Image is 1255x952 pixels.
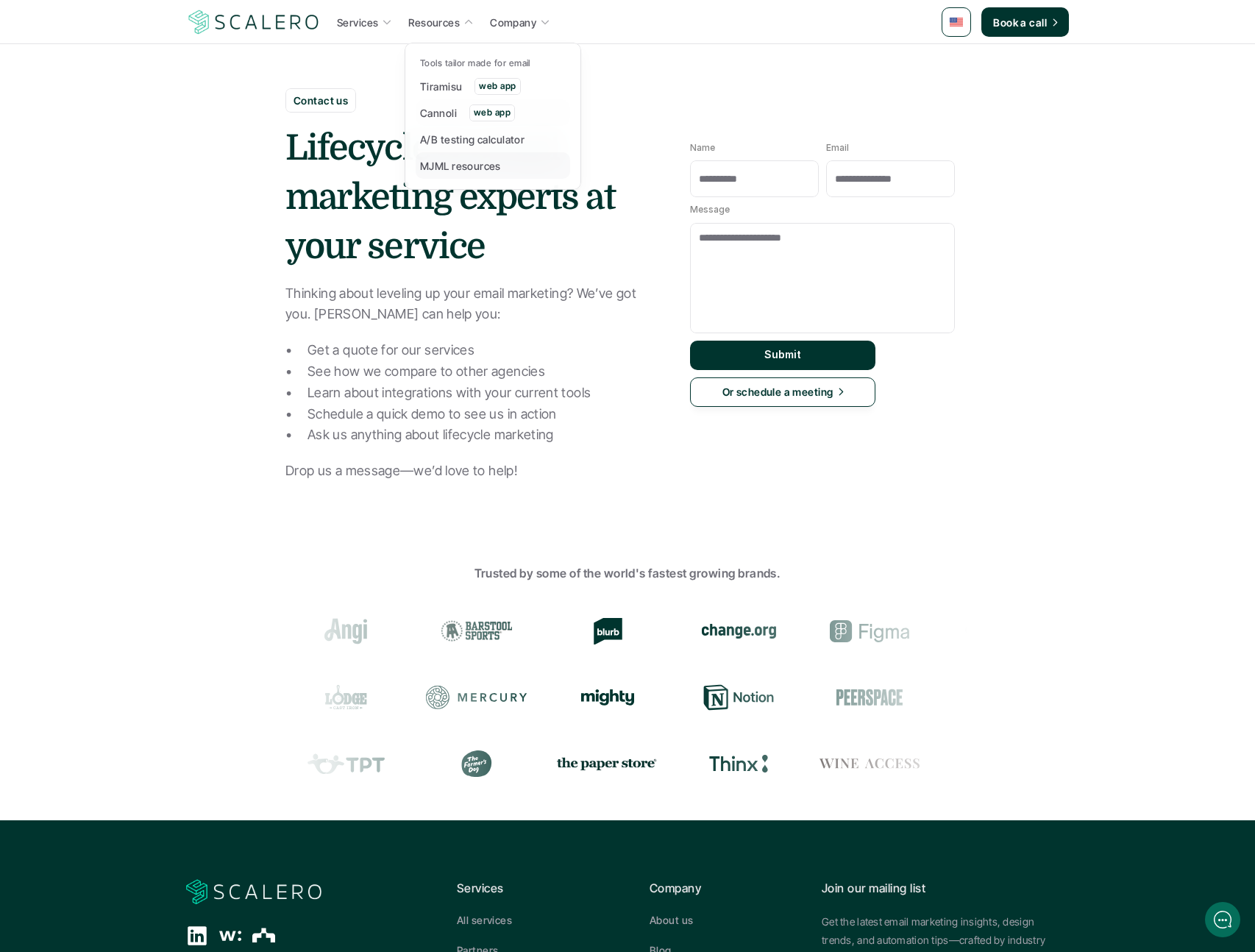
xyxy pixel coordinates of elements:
[186,9,321,35] a: Scalero company logotype
[95,204,177,216] span: New conversation
[650,912,693,928] p: About us
[474,107,511,118] p: web app
[416,99,570,126] a: Cannoliweb app
[416,126,570,152] a: A/B testing calculator
[1205,902,1240,937] iframe: gist-messenger-bubble-iframe
[457,912,512,928] p: All services
[416,73,570,99] a: Tiramisuweb app
[23,195,271,224] button: New conversation
[186,879,321,906] a: Scalero company logotype
[337,15,378,30] p: Services
[650,912,798,928] a: About us
[123,514,186,524] span: We run on Gist
[690,143,715,153] p: Name
[690,377,875,407] a: Or schedule a meeting
[420,158,501,174] p: MJML resources
[457,879,605,898] p: Services
[826,160,955,197] input: Email
[294,93,348,108] p: Contact us
[197,564,1058,583] p: Trusted by some of the world's fastest growing brands.
[690,341,875,370] button: Submit
[307,404,653,425] p: Schedule a quick demo to see us in action
[416,152,570,179] a: MJML resources
[764,349,801,361] p: Submit
[186,8,321,36] img: Scalero company logotype
[826,143,849,153] p: Email
[22,71,272,95] h1: Hi! Welcome to [GEOGRAPHIC_DATA].
[307,340,653,361] p: Get a quote for our services
[285,461,653,482] p: Drop us a message—we’d love to help!
[690,160,819,197] input: Name
[307,383,653,404] p: Learn about integrations with your current tools
[307,361,653,383] p: See how we compare to other agencies
[690,223,955,333] textarea: Message
[457,912,605,928] a: All services
[420,105,457,121] p: Cannoli
[186,878,321,906] img: Scalero company logotype
[822,879,1069,898] p: Join our mailing list
[690,205,730,215] p: Message
[420,79,462,94] p: Tiramisu
[650,879,798,898] p: Company
[722,384,833,399] p: Or schedule a meeting
[420,58,530,68] p: Tools tailor made for email
[22,98,272,168] h2: Let us know if we can help with lifecycle marketing.
[420,132,525,147] p: A/B testing calculator
[307,425,653,446] p: Ask us anything about lifecycle marketing
[285,283,653,326] p: Thinking about leveling up your email marketing? We’ve got you. [PERSON_NAME] can help you:
[285,124,653,272] h1: Lifecycle & email marketing experts at your service
[981,7,1069,37] a: Book a call
[993,15,1047,30] p: Book a call
[408,15,460,30] p: Resources
[490,15,536,30] p: Company
[479,81,516,91] p: web app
